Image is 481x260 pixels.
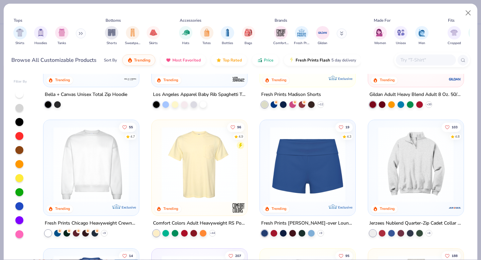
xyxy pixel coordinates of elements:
[221,26,234,46] div: filter for Bottles
[376,29,384,36] img: Women Image
[345,125,349,129] span: 19
[415,26,429,46] button: filter button
[373,26,387,46] button: filter button
[400,56,451,64] input: Try "T-Shirt"
[335,122,353,132] button: Like
[129,29,136,36] img: Sweatpants Image
[103,231,106,235] span: + 9
[338,77,352,81] span: Exclusive
[245,29,252,36] img: Bags Image
[448,26,461,46] button: filter button
[316,26,329,46] button: filter button
[235,254,241,257] span: 207
[294,26,309,46] div: filter for Fresh Prints
[172,57,201,63] span: Most Favorited
[216,57,221,63] img: TopRated.gif
[369,219,462,228] div: Jerzees Nublend Quarter-Zip Cadet Collar Sweatshirt
[415,26,429,46] div: filter for Men
[284,54,361,66] button: Fresh Prints Flash5 day delivery
[232,73,245,86] img: Los Angeles Apparel logo
[119,122,137,132] button: Like
[276,28,286,38] img: Comfort Colors Image
[252,54,279,66] button: Price
[448,73,461,86] img: Gildan logo
[450,29,458,36] img: Cropped Image
[264,57,274,63] span: Price
[125,26,140,46] button: filter button
[15,41,24,46] span: Shirts
[211,54,247,66] button: Top Rated
[452,254,458,257] span: 188
[462,7,475,19] button: Close
[297,28,307,38] img: Fresh Prints Image
[200,26,213,46] button: filter button
[45,219,138,228] div: Fresh Prints Chicago Heavyweight Crewneck
[396,41,406,46] span: Unisex
[261,91,321,99] div: Fresh Prints Madison Shorts
[45,91,127,99] div: Bella + Canvas Unisex Total Zip Hoodie
[240,127,323,202] img: f2707318-0607-4e9d-8b72-fe22b32ef8d9
[448,41,461,46] span: Cropped
[448,26,461,46] div: filter for Cropped
[442,122,461,132] button: Like
[275,17,287,23] div: Brands
[369,91,462,99] div: Gildan Adult Heavy Blend Adult 8 Oz. 50/50 Fleece Crew
[125,26,140,46] div: filter for Sweatpants
[338,205,352,210] span: Exclusive
[242,26,255,46] button: filter button
[448,201,461,215] img: Jerzees logo
[210,231,215,235] span: + 44
[124,73,137,86] img: Bella + Canvas logo
[104,57,117,63] div: Sort By
[345,254,349,257] span: 95
[202,41,211,46] span: Totes
[34,26,47,46] div: filter for Hoodies
[182,29,190,36] img: Hats Image
[34,26,47,46] button: filter button
[106,17,121,23] div: Bottoms
[37,29,44,36] img: Hoodies Image
[267,127,349,202] img: d60be0fe-5443-43a1-ac7f-73f8b6aa2e6e
[134,57,150,63] span: Trending
[222,41,233,46] span: Bottles
[318,41,327,46] span: Gildan
[147,26,160,46] div: filter for Skirts
[131,134,135,139] div: 4.7
[273,41,289,46] span: Comfort Colors
[319,231,322,235] span: + 9
[331,56,356,64] span: 5 day delivery
[55,26,68,46] div: filter for Tanks
[149,41,158,46] span: Skirts
[318,28,328,38] img: Gildan Image
[221,26,234,46] button: filter button
[107,41,117,46] span: Shorts
[153,219,246,228] div: Comfort Colors Adult Heavyweight RS Pocket T-Shirt
[318,103,323,107] span: + 12
[237,125,241,129] span: 96
[179,26,192,46] div: filter for Hats
[179,26,192,46] button: filter button
[13,26,27,46] button: filter button
[129,125,133,129] span: 55
[245,41,252,46] span: Bags
[418,29,426,36] img: Men Image
[348,127,431,202] img: 2b7564bd-f87b-4f7f-9c6b-7cf9a6c4e730
[374,17,390,23] div: Made For
[57,41,66,46] span: Tanks
[180,17,201,23] div: Accessories
[122,205,136,210] span: Exclusive
[375,127,457,202] img: ff4ddab5-f3f6-4a83-b930-260fe1a46572
[397,29,405,36] img: Unisex Image
[238,134,243,139] div: 4.9
[125,41,140,46] span: Sweatpants
[129,254,133,257] span: 14
[224,29,231,36] img: Bottles Image
[55,26,68,46] button: filter button
[289,57,294,63] img: flash.gif
[296,57,330,63] span: Fresh Prints Flash
[242,26,255,46] div: filter for Bags
[147,26,160,46] button: filter button
[261,219,354,228] div: Fresh Prints [PERSON_NAME]-over Lounge Shorts
[394,26,408,46] div: filter for Unisex
[394,26,408,46] button: filter button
